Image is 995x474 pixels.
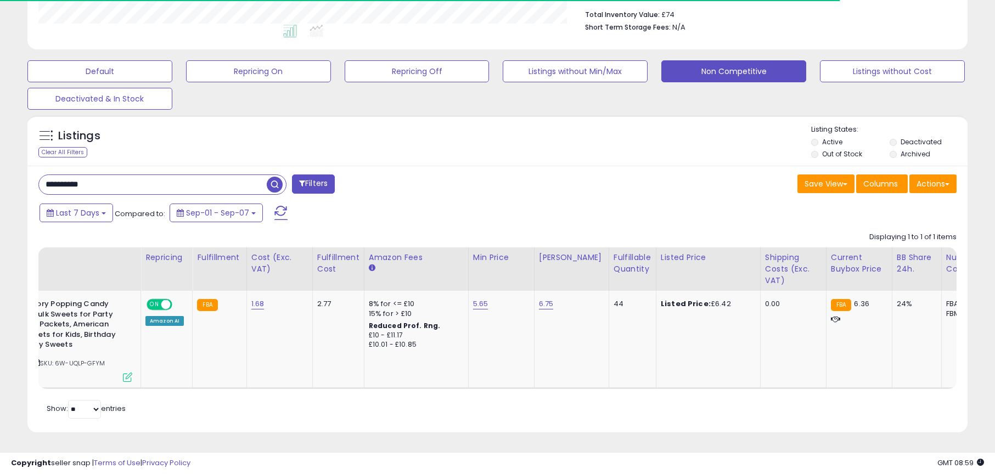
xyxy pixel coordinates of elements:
[661,252,756,263] div: Listed Price
[186,207,249,218] span: Sep-01 - Sep-07
[94,458,140,468] a: Terms of Use
[38,147,87,157] div: Clear All Filters
[171,300,188,309] span: OFF
[909,174,957,193] button: Actions
[661,60,806,82] button: Non Competitive
[369,331,460,340] div: £10 - £11.17
[897,299,933,309] div: 24%
[831,252,887,275] div: Current Buybox Price
[897,252,937,275] div: BB Share 24h.
[369,340,460,349] div: £10.01 - £10.85
[672,22,685,32] span: N/A
[11,458,51,468] strong: Copyright
[822,149,862,159] label: Out of Stock
[946,252,986,275] div: Num of Comp.
[251,252,308,275] div: Cost (Exc. VAT)
[946,309,982,319] div: FBM: 1
[811,125,968,135] p: Listing States:
[901,137,942,146] label: Deactivated
[661,299,752,309] div: £6.42
[186,60,331,82] button: Repricing On
[473,298,488,309] a: 5.65
[863,178,898,189] span: Columns
[197,252,241,263] div: Fulfillment
[369,309,460,319] div: 15% for > £10
[58,128,100,144] h5: Listings
[56,207,99,218] span: Last 7 Days
[854,298,869,309] span: 6.36
[40,204,113,222] button: Last 7 Days
[585,7,948,20] li: £74
[614,299,648,309] div: 44
[937,458,984,468] span: 2025-09-18 08:59 GMT
[539,298,554,309] a: 6.75
[145,316,184,326] div: Amazon AI
[503,60,648,82] button: Listings without Min/Max
[27,88,172,110] button: Deactivated & In Stock
[47,403,126,414] span: Show: entries
[614,252,651,275] div: Fulfillable Quantity
[31,359,105,368] span: | SKU: 6W-UQLP-GFYM
[661,298,711,309] b: Listed Price:
[317,299,356,309] div: 2.77
[345,60,490,82] button: Repricing Off
[27,60,172,82] button: Default
[869,232,957,242] div: Displaying 1 to 1 of 1 items
[473,252,530,263] div: Min Price
[251,298,265,309] a: 1.68
[115,208,165,219] span: Compared to:
[585,22,671,32] b: Short Term Storage Fees:
[765,252,822,286] div: Shipping Costs (Exc. VAT)
[369,252,464,263] div: Amazon Fees
[11,458,190,469] div: seller snap | |
[539,252,604,263] div: [PERSON_NAME]
[142,458,190,468] a: Privacy Policy
[292,174,335,194] button: Filters
[901,149,930,159] label: Archived
[820,60,965,82] button: Listings without Cost
[197,299,217,311] small: FBA
[148,300,161,309] span: ON
[369,263,375,273] small: Amazon Fees.
[317,252,359,275] div: Fulfillment Cost
[946,299,982,309] div: FBA: 2
[369,299,460,309] div: 8% for <= £10
[765,299,818,309] div: 0.00
[822,137,842,146] label: Active
[369,321,441,330] b: Reduced Prof. Rng.
[170,204,263,222] button: Sep-01 - Sep-07
[145,252,188,263] div: Repricing
[856,174,908,193] button: Columns
[585,10,660,19] b: Total Inventory Value:
[797,174,855,193] button: Save View
[831,299,851,311] small: FBA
